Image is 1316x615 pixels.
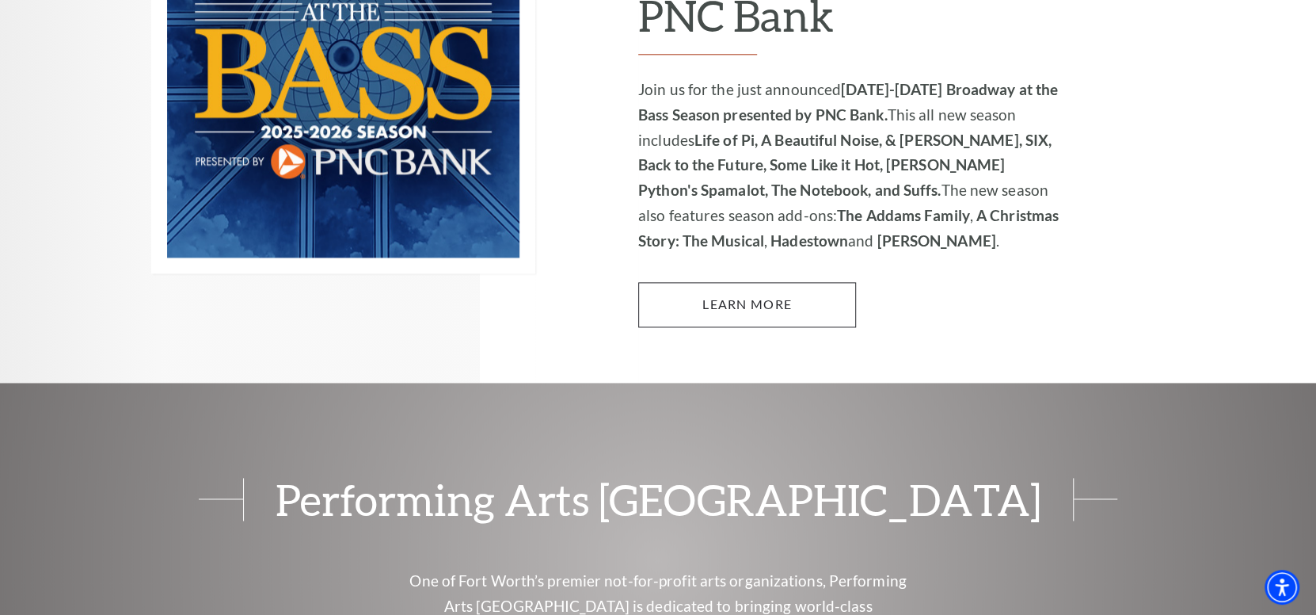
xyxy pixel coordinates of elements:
div: Accessibility Menu [1265,570,1299,605]
strong: A Christmas Story: The Musical [638,206,1059,250]
strong: [DATE]-[DATE] Broadway at the Bass Season presented by PNC Bank. [638,80,1058,124]
strong: Hadestown [770,231,848,250]
strong: Life of Pi, A Beautiful Noise, & [PERSON_NAME], SIX, Back to the Future, Some Like it Hot, [PERSO... [638,131,1052,200]
p: Join us for the just announced This all new season includes The new season also features season a... [638,77,1062,254]
span: Performing Arts [GEOGRAPHIC_DATA] [243,478,1074,521]
strong: The Addams Family [837,206,970,224]
a: Learn More 2025-2026 Broadway at the Bass Season presented by PNC Bank [638,282,856,327]
strong: [PERSON_NAME] [877,231,995,250]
